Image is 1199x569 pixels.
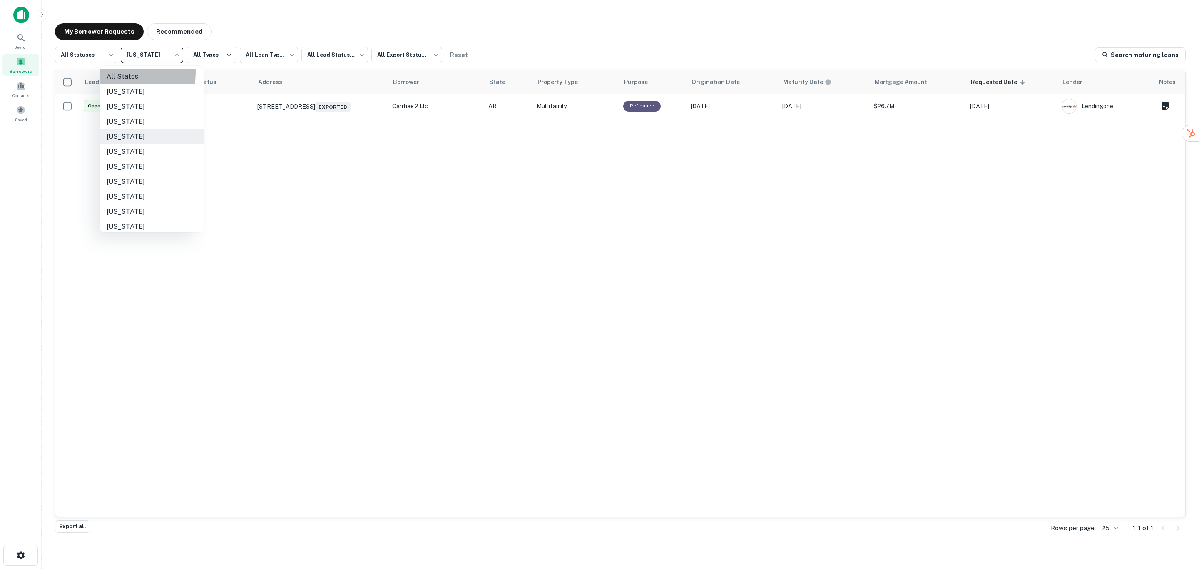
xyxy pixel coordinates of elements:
li: [US_STATE] [100,189,204,204]
li: All States [100,69,204,84]
li: [US_STATE] [100,159,204,174]
li: [US_STATE] [100,219,204,234]
iframe: Chat Widget [1157,502,1199,542]
li: [US_STATE] [100,99,204,114]
li: [US_STATE] [100,84,204,99]
li: [US_STATE] [100,144,204,159]
li: [US_STATE] [100,204,204,219]
li: [US_STATE] [100,129,204,144]
li: [US_STATE] [100,174,204,189]
li: [US_STATE] [100,114,204,129]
